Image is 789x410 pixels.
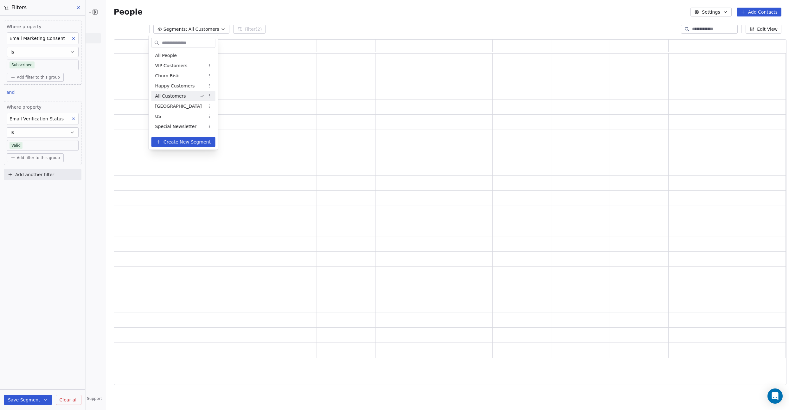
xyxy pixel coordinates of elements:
[155,73,179,79] span: Churn Risk
[151,137,215,147] button: Create New Segment
[155,83,195,89] span: Happy Customers
[155,52,177,59] span: All People
[155,123,197,130] span: Special Newsletter
[164,139,211,145] span: Create New Segment
[155,62,188,69] span: VIP Customers
[155,103,202,110] span: [GEOGRAPHIC_DATA]
[151,50,215,131] div: Suggestions
[155,93,186,99] span: All Customers
[155,113,161,120] span: US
